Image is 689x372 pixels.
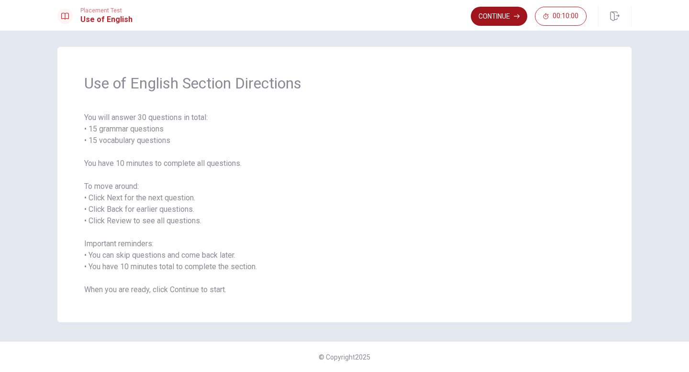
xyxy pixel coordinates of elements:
[535,7,587,26] button: 00:10:00
[553,12,578,20] span: 00:10:00
[319,353,370,361] span: © Copyright 2025
[84,74,605,93] span: Use of English Section Directions
[80,7,133,14] span: Placement Test
[471,7,527,26] button: Continue
[84,112,605,295] span: You will answer 30 questions in total: • 15 grammar questions • 15 vocabulary questions You have ...
[80,14,133,25] h1: Use of English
